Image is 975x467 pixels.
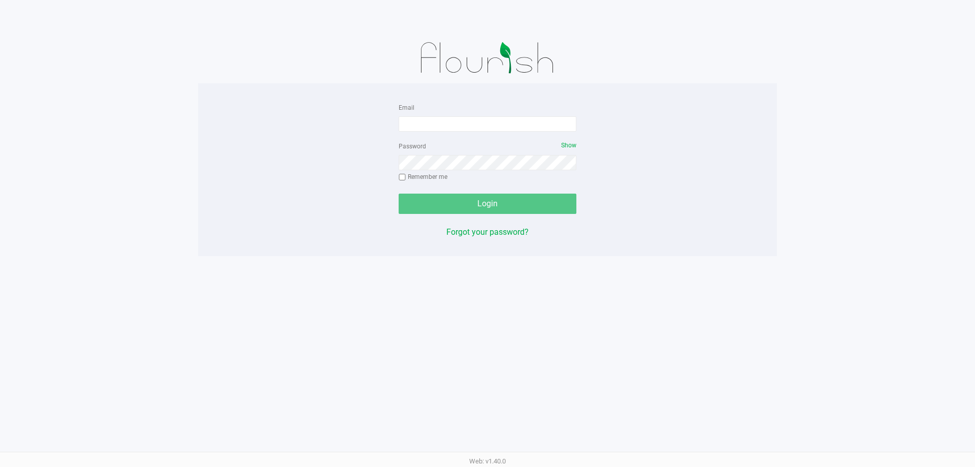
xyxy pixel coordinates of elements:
label: Email [399,103,414,112]
input: Remember me [399,174,406,181]
span: Show [561,142,576,149]
label: Remember me [399,172,447,181]
span: Web: v1.40.0 [469,457,506,465]
label: Password [399,142,426,151]
button: Forgot your password? [446,226,529,238]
